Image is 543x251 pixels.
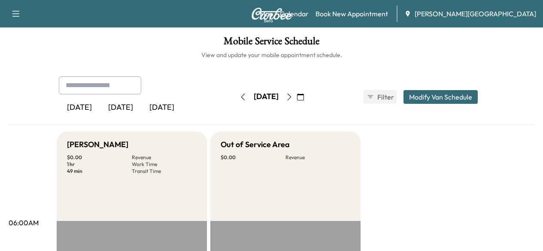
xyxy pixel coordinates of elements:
p: 1 hr [67,161,132,168]
div: [DATE] [100,98,141,118]
a: Calendar [280,9,309,19]
h6: View and update your mobile appointment schedule. [9,51,534,59]
a: Book New Appointment [315,9,388,19]
h1: Mobile Service Schedule [9,36,534,51]
p: $ 0.00 [221,154,285,161]
div: [DATE] [141,98,182,118]
p: Transit Time [132,168,197,175]
a: MapBeta [260,9,273,19]
img: Curbee Logo [251,8,292,20]
div: Beta [264,18,273,24]
p: $ 0.00 [67,154,132,161]
p: Work Time [132,161,197,168]
button: Filter [363,90,397,104]
p: Revenue [285,154,350,161]
h5: [PERSON_NAME] [67,139,128,151]
div: [DATE] [254,91,279,102]
p: 06:00AM [9,218,39,228]
p: 49 min [67,168,132,175]
span: [PERSON_NAME][GEOGRAPHIC_DATA] [415,9,536,19]
span: Filter [377,92,393,102]
button: Modify Van Schedule [403,90,478,104]
div: [DATE] [59,98,100,118]
h5: Out of Service Area [221,139,290,151]
p: Revenue [132,154,197,161]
